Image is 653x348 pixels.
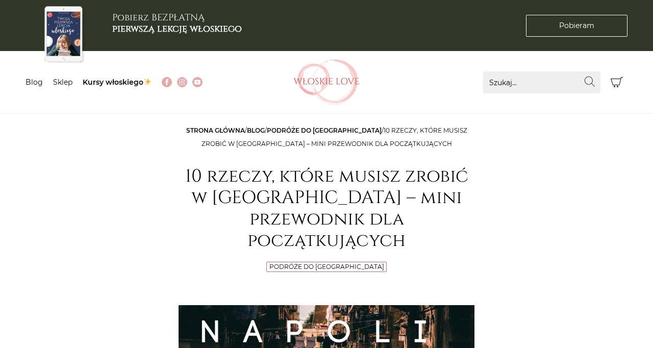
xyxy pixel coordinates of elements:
img: ✨ [144,78,151,85]
img: Włoskielove [293,59,360,105]
a: Blog [247,127,265,134]
h1: 10 rzeczy, które musisz zrobić w [GEOGRAPHIC_DATA] – mini przewodnik dla początkujących [179,166,474,252]
a: Blog [26,78,43,87]
h3: Pobierz BEZPŁATNĄ [112,12,242,34]
a: Strona główna [186,127,245,134]
a: Pobieram [526,15,627,37]
a: Kursy włoskiego [83,78,152,87]
a: Sklep [53,78,72,87]
a: Podróże do [GEOGRAPHIC_DATA] [269,263,384,270]
b: pierwszą lekcję włoskiego [112,22,242,35]
input: Szukaj... [483,71,600,93]
span: Pobieram [559,20,594,31]
button: Koszyk [606,71,627,93]
a: Podróże do [GEOGRAPHIC_DATA] [267,127,382,134]
span: / / / [186,127,467,147]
